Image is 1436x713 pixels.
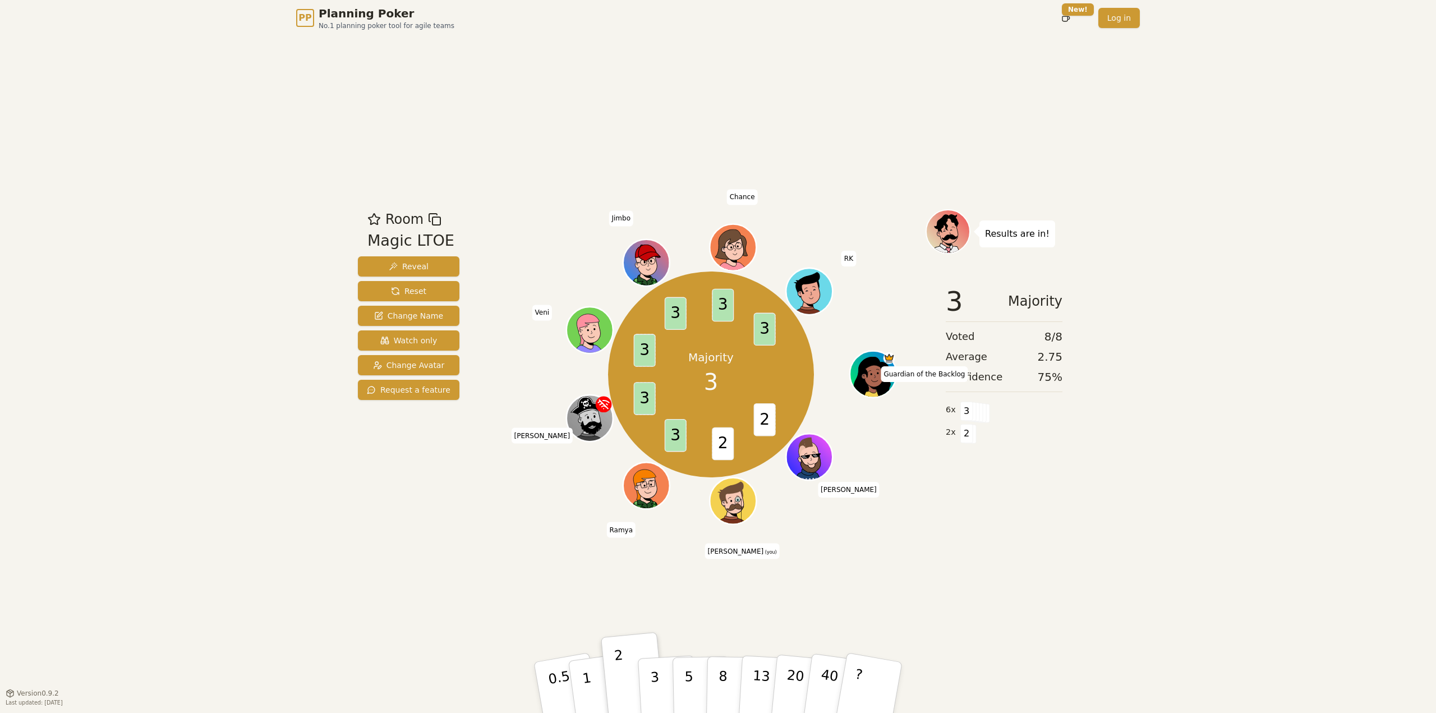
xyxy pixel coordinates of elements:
[727,190,758,205] span: Click to change your name
[705,544,780,559] span: Click to change your name
[960,424,973,443] span: 2
[665,297,687,330] span: 3
[373,360,445,371] span: Change Avatar
[358,306,459,326] button: Change Name
[1098,8,1140,28] a: Log in
[358,355,459,375] button: Change Avatar
[319,6,454,21] span: Planning Poker
[946,404,956,416] span: 6 x
[712,289,734,322] span: 3
[367,384,450,395] span: Request a feature
[296,6,454,30] a: PPPlanning PokerNo.1 planning poker tool for agile teams
[754,313,776,346] span: 3
[358,281,459,301] button: Reset
[881,366,968,382] span: Click to change your name
[17,689,59,698] span: Version 0.9.2
[358,256,459,277] button: Reveal
[6,689,59,698] button: Version0.9.2
[367,229,454,252] div: Magic LTOE
[883,352,895,364] span: Guardian of the Backlog is the host
[1008,288,1062,315] span: Majority
[946,288,963,315] span: 3
[704,365,718,399] span: 3
[367,209,381,229] button: Add as favourite
[1056,8,1076,28] button: New!
[385,209,424,229] span: Room
[298,11,311,25] span: PP
[512,428,573,444] span: Click to change your name
[960,402,973,421] span: 3
[946,349,987,365] span: Average
[606,522,636,538] span: Click to change your name
[6,700,63,706] span: Last updated: [DATE]
[818,482,880,498] span: Click to change your name
[841,251,856,266] span: Click to change your name
[358,330,459,351] button: Watch only
[946,426,956,439] span: 2 x
[688,349,734,365] p: Majority
[614,647,628,709] p: 2
[358,380,459,400] button: Request a feature
[609,211,633,227] span: Click to change your name
[712,427,734,461] span: 2
[634,382,656,415] span: 3
[1062,3,1094,16] div: New!
[1044,329,1062,344] span: 8 / 8
[391,286,426,297] span: Reset
[763,550,777,555] span: (you)
[711,479,755,523] button: Click to change your avatar
[634,334,656,367] span: 3
[946,369,1002,385] span: Confidence
[1037,349,1062,365] span: 2.75
[532,305,553,321] span: Click to change your name
[946,329,975,344] span: Voted
[985,226,1050,242] p: Results are in!
[665,419,687,452] span: 3
[319,21,454,30] span: No.1 planning poker tool for agile teams
[374,310,443,321] span: Change Name
[389,261,429,272] span: Reveal
[754,403,776,436] span: 2
[1038,369,1062,385] span: 75 %
[380,335,438,346] span: Watch only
